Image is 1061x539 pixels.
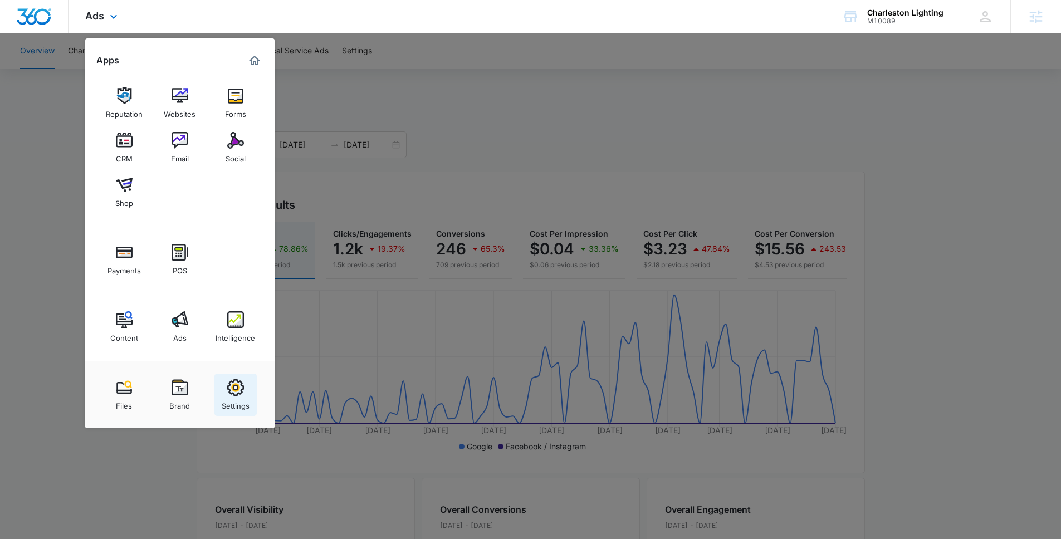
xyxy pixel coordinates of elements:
[214,82,257,124] a: Forms
[169,396,190,410] div: Brand
[103,171,145,213] a: Shop
[116,149,133,163] div: CRM
[103,126,145,169] a: CRM
[96,55,119,66] h2: Apps
[222,396,250,410] div: Settings
[159,126,201,169] a: Email
[103,82,145,124] a: Reputation
[867,17,943,25] div: account id
[171,149,189,163] div: Email
[173,328,187,342] div: Ads
[164,104,195,119] div: Websites
[246,52,263,70] a: Marketing 360® Dashboard
[214,126,257,169] a: Social
[867,8,943,17] div: account name
[110,328,138,342] div: Content
[226,149,246,163] div: Social
[159,238,201,281] a: POS
[214,374,257,416] a: Settings
[159,306,201,348] a: Ads
[216,328,255,342] div: Intelligence
[107,261,141,275] div: Payments
[173,261,187,275] div: POS
[225,104,246,119] div: Forms
[103,374,145,416] a: Files
[116,396,132,410] div: Files
[115,193,133,208] div: Shop
[103,238,145,281] a: Payments
[214,306,257,348] a: Intelligence
[159,82,201,124] a: Websites
[103,306,145,348] a: Content
[85,10,104,22] span: Ads
[106,104,143,119] div: Reputation
[159,374,201,416] a: Brand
